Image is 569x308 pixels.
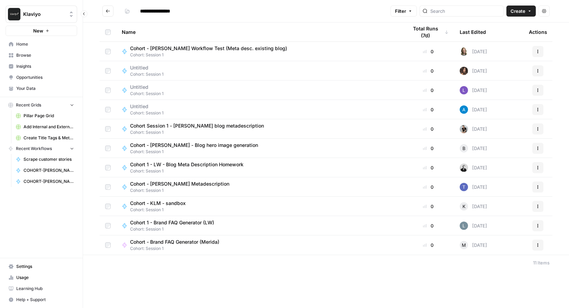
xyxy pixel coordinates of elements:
[16,41,74,47] span: Home
[460,22,486,41] div: Last Edited
[460,144,487,152] div: [DATE]
[16,286,74,292] span: Learning Hub
[6,26,77,36] button: New
[460,86,487,94] div: [DATE]
[130,239,219,245] span: Cohort - Brand FAQ Generator (Merida)
[13,121,77,132] a: Add Internal and External Links
[122,45,397,58] a: Cohort - [PERSON_NAME] Workflow Test (Meta desc. existing blog)Cohort: Session 1
[6,143,77,154] button: Recent Workflows
[24,124,74,130] span: Add Internal and External Links
[130,219,214,226] span: Cohort 1 - Brand FAQ Generator (LW)
[24,135,74,141] span: Create Title Tags & Meta Descriptions for Page
[16,102,41,108] span: Recent Grids
[460,183,487,191] div: [DATE]
[16,74,74,81] span: Opportunities
[122,103,397,116] a: UntitledCohort: Session 1
[122,239,397,252] a: Cohort - Brand FAQ Generator (Merida)Cohort: Session 1
[122,142,397,155] a: Cohort - [PERSON_NAME] - Blog hero image generationCohort: Session 1
[122,219,397,232] a: Cohort 1 - Brand FAQ Generator (LW)Cohort: Session 1
[130,64,158,71] span: Untitled
[460,222,468,230] img: cfgmwl5o8n4g8136c2vyzna79121
[16,146,52,152] span: Recent Workflows
[16,263,74,270] span: Settings
[122,200,397,213] a: Cohort - KLM - sandboxCohort: Session 1
[24,178,74,185] span: COHORT-[PERSON_NAME]-Test-2
[122,180,397,194] a: Cohort - [PERSON_NAME] MetadescriptionCohort: Session 1
[16,297,74,303] span: Help + Support
[122,64,397,77] a: UntitledCohort: Session 1
[6,83,77,94] a: Your Data
[408,184,449,190] div: 0
[6,294,77,305] button: Help + Support
[102,6,113,17] button: Go back
[122,161,397,174] a: Cohort 1 - LW - Blog Meta Description HomeworkCohort: Session 1
[130,103,158,110] span: Untitled
[462,145,466,152] span: B
[130,207,191,213] span: Cohort: Session 1
[130,149,264,155] span: Cohort: Session 1
[130,71,164,77] span: Cohort: Session 1
[24,113,74,119] span: Pillar Page Grid
[13,154,77,165] a: Scrape customer stories
[460,105,487,114] div: [DATE]
[122,122,397,136] a: Cohort Session 1 - [PERSON_NAME] blog metadescriptionCohort: Session 1
[130,122,264,129] span: Cohort Session 1 - [PERSON_NAME] blog metadescription
[6,261,77,272] a: Settings
[408,145,449,152] div: 0
[130,84,158,91] span: Untitled
[408,242,449,249] div: 0
[130,168,249,174] span: Cohort: Session 1
[462,242,466,249] span: M
[408,222,449,229] div: 0
[130,142,258,149] span: Cohort - [PERSON_NAME] - Blog hero image generation
[408,22,449,41] div: Total Runs (7d)
[16,52,74,58] span: Browse
[460,47,468,56] img: py6yo7dwv8w8ixlr6w7vmssvagzi
[6,61,77,72] a: Insights
[130,110,164,116] span: Cohort: Session 1
[122,84,397,97] a: UntitledCohort: Session 1
[130,161,244,168] span: Cohort 1 - LW - Blog Meta Description Homework
[395,8,406,15] span: Filter
[13,110,77,121] a: Pillar Page Grid
[6,100,77,110] button: Recent Grids
[408,125,449,132] div: 0
[460,164,487,172] div: [DATE]
[460,67,468,75] img: vqsat62t33ck24eq3wa2nivgb46o
[511,8,525,15] span: Create
[130,180,229,187] span: Cohort - [PERSON_NAME] Metadescription
[130,187,235,194] span: Cohort: Session 1
[460,183,468,191] img: x8yczxid6s1iziywf4pp8m9fenlh
[408,203,449,210] div: 0
[460,86,468,94] img: 3v5gupj0m786yzjvk4tudrexhntl
[130,245,225,252] span: Cohort: Session 1
[529,22,547,41] div: Actions
[6,72,77,83] a: Opportunities
[6,272,77,283] a: Usage
[24,156,74,162] span: Scrape customer stories
[460,47,487,56] div: [DATE]
[6,283,77,294] a: Learning Hub
[130,129,269,136] span: Cohort: Session 1
[408,106,449,113] div: 0
[460,241,487,249] div: [DATE]
[460,202,487,211] div: [DATE]
[462,203,466,210] span: K
[16,85,74,92] span: Your Data
[408,48,449,55] div: 0
[8,8,20,20] img: Klaviyo Logo
[6,39,77,50] a: Home
[16,274,74,281] span: Usage
[408,164,449,171] div: 0
[460,164,468,172] img: agixb8m0qbbcrmfkdsdfmvqkq020
[460,222,487,230] div: [DATE]
[130,45,287,52] span: Cohort - [PERSON_NAME] Workflow Test (Meta desc. existing blog)
[24,167,74,174] span: COHORT-[PERSON_NAME]-Test-1
[122,22,397,41] div: Name
[16,63,74,69] span: Insights
[391,6,417,17] button: Filter
[130,226,220,232] span: Cohort: Session 1
[13,132,77,143] a: Create Title Tags & Meta Descriptions for Page
[23,11,65,18] span: Klaviyo
[460,125,468,133] img: qq1exqcea0wapzto7wd7elbwtl3p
